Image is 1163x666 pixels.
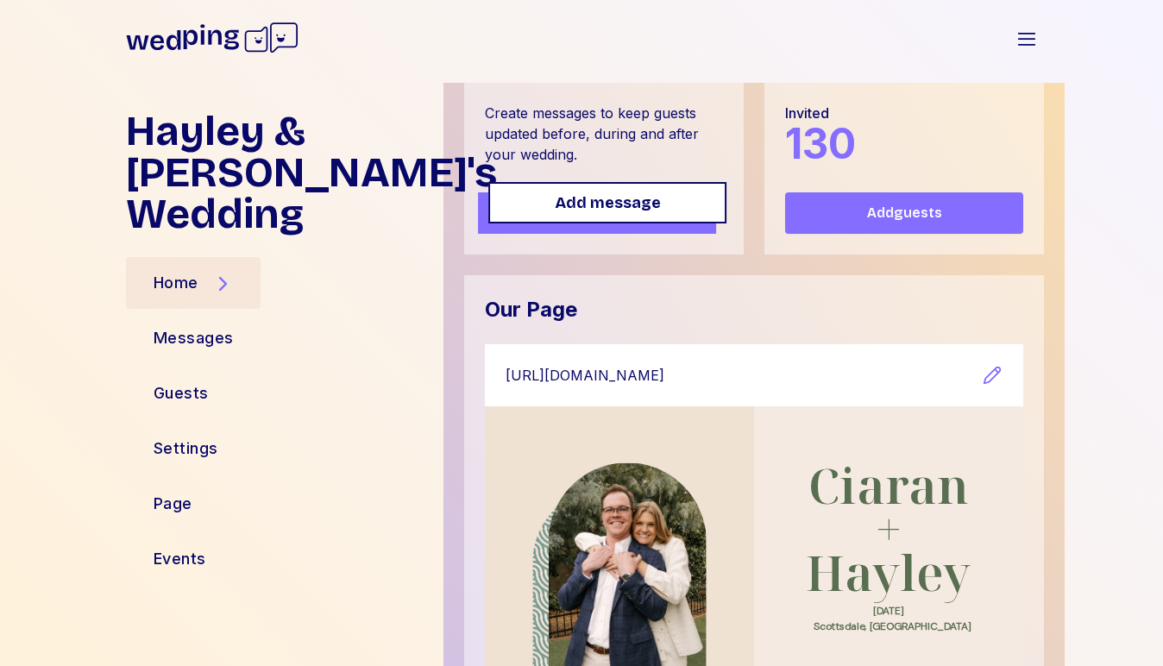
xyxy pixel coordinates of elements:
div: Our Page [485,296,577,324]
button: Add message [488,182,726,223]
div: Invited [785,103,856,123]
h1: + Hayley [806,463,971,594]
div: Messages [154,326,234,350]
p: [DATE] [770,605,1007,617]
h1: Hayley & [PERSON_NAME]'s Wedding [126,110,430,235]
div: Events [154,547,206,571]
div: Guests [154,381,209,405]
span: 130 [785,118,856,169]
div: Home [154,271,198,295]
a: [URL][DOMAIN_NAME] [506,365,982,386]
span: Add guests [867,203,942,223]
div: Settings [154,437,218,461]
span: Ciaran [808,452,969,518]
div: Page [154,492,192,516]
span: Add message [555,191,661,215]
div: Create messages to keep guests updated before, during and after your wedding. [485,103,723,165]
p: Scottsdale, [GEOGRAPHIC_DATA] [779,620,1007,632]
button: Addguests [785,192,1023,234]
